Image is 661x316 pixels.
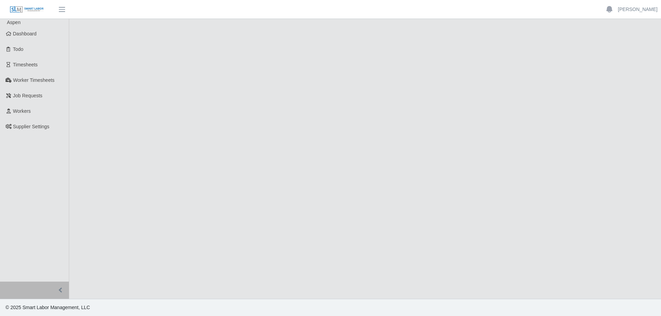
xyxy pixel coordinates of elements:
span: Supplier Settings [13,124,50,129]
span: Aspen [7,20,21,25]
img: SLM Logo [10,6,44,13]
a: [PERSON_NAME] [618,6,658,13]
span: Timesheets [13,62,38,67]
span: Dashboard [13,31,37,36]
span: Workers [13,108,31,114]
span: © 2025 Smart Labor Management, LLC [6,305,90,310]
span: Worker Timesheets [13,77,54,83]
span: Todo [13,46,23,52]
span: Job Requests [13,93,43,98]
